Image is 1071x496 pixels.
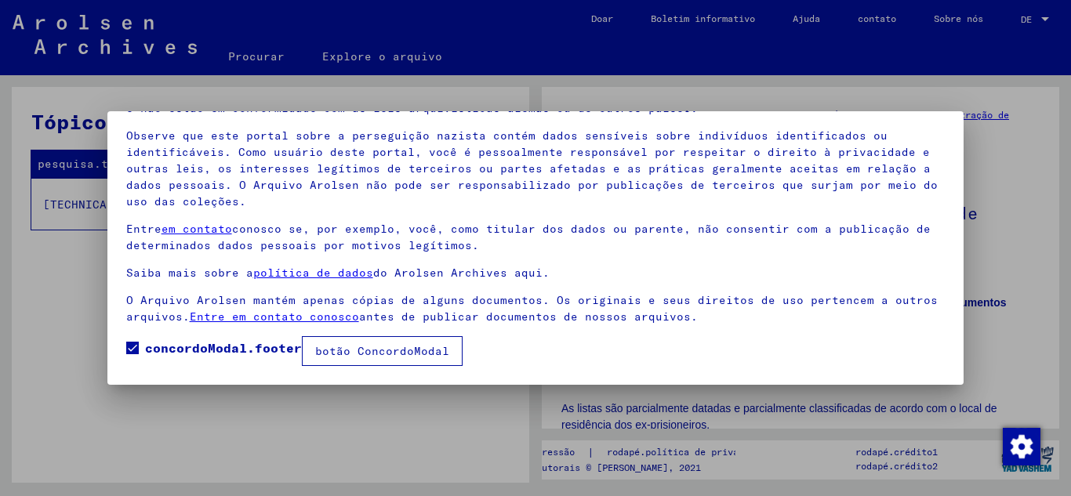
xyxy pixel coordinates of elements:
font: do Arolsen Archives aqui. [373,266,550,280]
font: Observe que este portal sobre a perseguição nazista contém dados sensíveis sobre indivíduos ident... [126,129,938,208]
font: antes de publicar documentos de nossos arquivos. [359,310,698,324]
a: Entre em contato conosco [190,310,359,324]
font: conosco se, por exemplo, você, como titular dos dados ou parente, não consentir com a publicação ... [126,222,931,252]
font: O Arquivo Arolsen mantém apenas cópias de alguns documentos. Os originais e seus direitos de uso ... [126,293,938,324]
a: política de dados [253,266,373,280]
button: botão ConcordoModal [302,336,463,366]
font: concordoModal.footer [145,340,302,356]
a: em contato [162,222,232,236]
div: Alterar consentimento [1002,427,1040,465]
font: Saiba mais sobre a [126,266,253,280]
img: Alterar consentimento [1003,428,1040,465]
font: botão ConcordoModal [315,344,449,358]
font: Entre [126,222,162,236]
